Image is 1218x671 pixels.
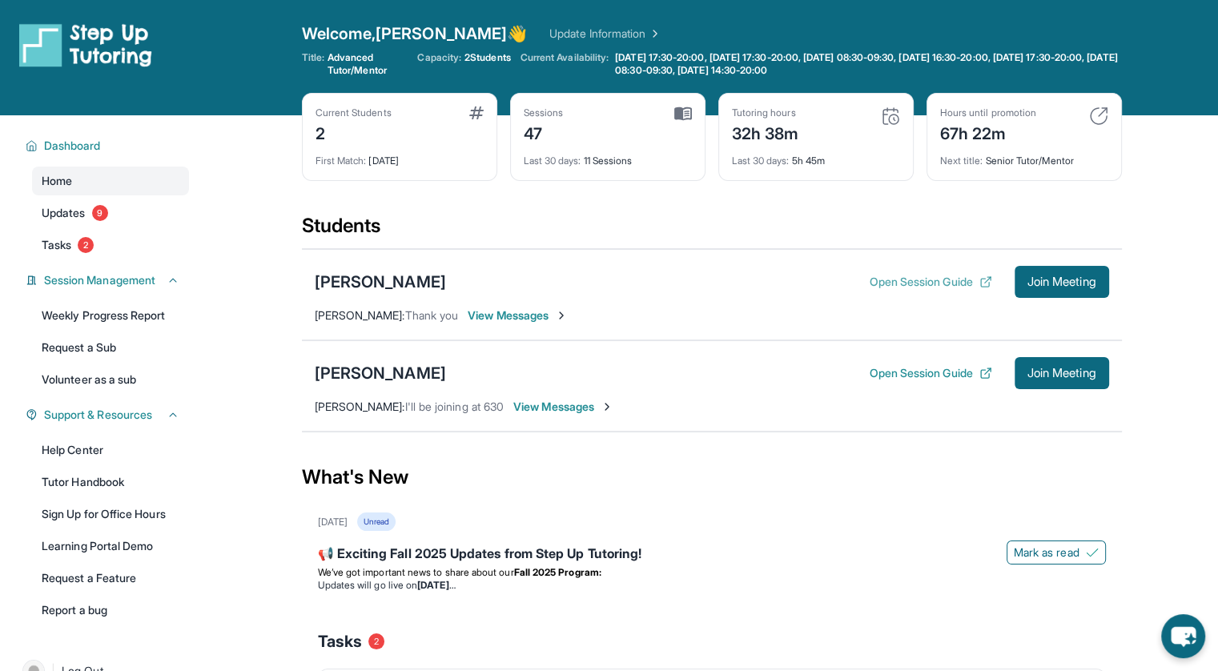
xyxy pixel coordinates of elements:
button: Dashboard [38,138,179,154]
span: Home [42,173,72,189]
button: Mark as read [1007,540,1106,565]
button: Session Management [38,272,179,288]
div: What's New [302,442,1122,512]
a: Tasks2 [32,231,189,259]
div: 2 [316,119,392,145]
span: 9 [92,205,108,221]
a: Report a bug [32,596,189,625]
span: Capacity: [417,51,461,64]
span: View Messages [513,399,613,415]
img: Mark as read [1086,546,1099,559]
div: [DATE] [318,516,348,528]
img: Chevron-Right [555,309,568,322]
span: Welcome, [PERSON_NAME] 👋 [302,22,528,45]
div: [DATE] [316,145,484,167]
button: Open Session Guide [869,365,991,381]
span: Support & Resources [44,407,152,423]
div: 5h 45m [732,145,900,167]
span: 2 [78,237,94,253]
div: [PERSON_NAME] [315,362,446,384]
div: Hours until promotion [940,106,1036,119]
strong: Fall 2025 Program: [514,566,601,578]
a: Learning Portal Demo [32,532,189,561]
span: Dashboard [44,138,101,154]
span: Title: [302,51,324,77]
span: Current Availability: [521,51,609,77]
img: Chevron-Right [601,400,613,413]
img: Chevron Right [645,26,661,42]
span: Updates [42,205,86,221]
span: Last 30 days : [524,155,581,167]
a: Home [32,167,189,195]
button: Support & Resources [38,407,179,423]
a: [DATE] 17:30-20:00, [DATE] 17:30-20:00, [DATE] 08:30-09:30, [DATE] 16:30-20:00, [DATE] 17:30-20:0... [612,51,1121,77]
a: Tutor Handbook [32,468,189,496]
span: View Messages [468,307,568,323]
span: Session Management [44,272,155,288]
div: 32h 38m [732,119,799,145]
div: 📢 Exciting Fall 2025 Updates from Step Up Tutoring! [318,544,1106,566]
a: Updates9 [32,199,189,227]
a: Request a Sub [32,333,189,362]
div: Sessions [524,106,564,119]
button: Open Session Guide [869,274,991,290]
img: card [674,106,692,121]
div: Senior Tutor/Mentor [940,145,1108,167]
a: Update Information [549,26,661,42]
span: Advanced Tutor/Mentor [328,51,408,77]
span: Tasks [318,630,362,653]
div: Students [302,213,1122,248]
div: Tutoring hours [732,106,799,119]
span: We’ve got important news to share about our [318,566,514,578]
a: Weekly Progress Report [32,301,189,330]
div: [PERSON_NAME] [315,271,446,293]
div: 67h 22m [940,119,1036,145]
a: Help Center [32,436,189,464]
div: 11 Sessions [524,145,692,167]
span: Tasks [42,237,71,253]
div: Unread [357,512,396,531]
img: card [1089,106,1108,126]
span: [DATE] 17:30-20:00, [DATE] 17:30-20:00, [DATE] 08:30-09:30, [DATE] 16:30-20:00, [DATE] 17:30-20:0... [615,51,1118,77]
li: Updates will go live on [318,579,1106,592]
span: First Match : [316,155,367,167]
img: card [469,106,484,119]
span: Join Meeting [1027,368,1096,378]
a: Request a Feature [32,564,189,593]
a: Volunteer as a sub [32,365,189,394]
button: chat-button [1161,614,1205,658]
span: [PERSON_NAME] : [315,400,405,413]
span: Mark as read [1014,544,1079,561]
span: I'll be joining at 630 [405,400,504,413]
span: 2 [368,633,384,649]
span: 2 Students [464,51,511,64]
strong: [DATE] [417,579,455,591]
img: card [881,106,900,126]
span: Last 30 days : [732,155,790,167]
button: Join Meeting [1015,266,1109,298]
span: [PERSON_NAME] : [315,308,405,322]
div: 47 [524,119,564,145]
button: Join Meeting [1015,357,1109,389]
div: Current Students [316,106,392,119]
img: logo [19,22,152,67]
span: Next title : [940,155,983,167]
span: Join Meeting [1027,277,1096,287]
a: Sign Up for Office Hours [32,500,189,528]
span: Thank you [405,308,459,322]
